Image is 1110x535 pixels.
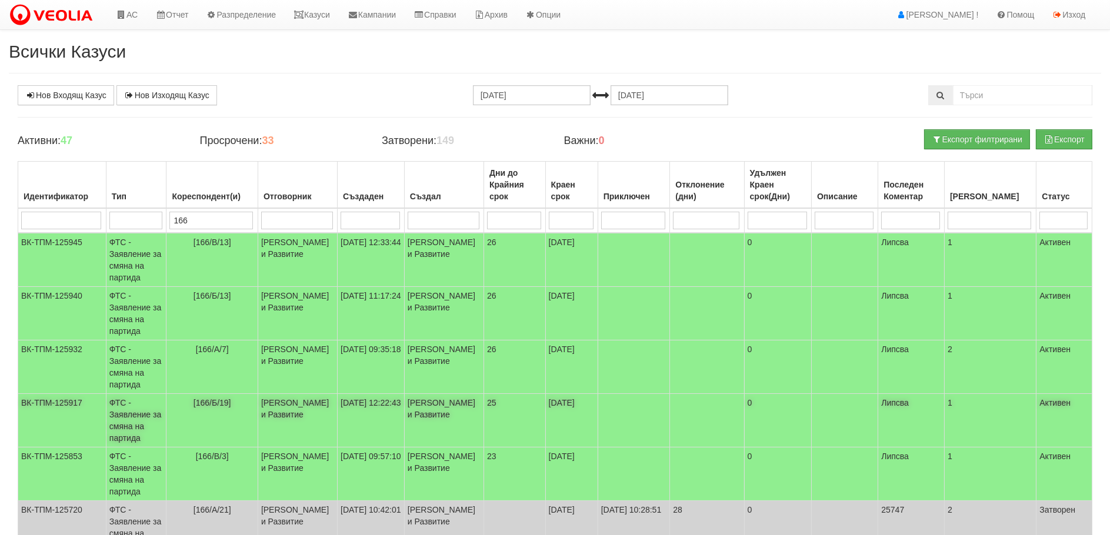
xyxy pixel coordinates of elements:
[404,162,484,209] th: Създал: No sort applied, activate to apply an ascending sort
[18,135,182,147] h4: Активни:
[338,233,405,287] td: [DATE] 12:33:44
[194,291,231,300] span: [166/Б/13]
[18,85,114,105] a: Нов Входящ Казус
[598,162,670,209] th: Приключен: No sort applied, activate to apply an ascending sort
[404,394,484,447] td: [PERSON_NAME] и Развитие
[18,233,106,287] td: ВК-ТПМ-125945
[61,135,72,146] b: 47
[748,165,808,205] div: Удължен Краен срок(Дни)
[169,188,254,205] div: Кореспондент(и)
[404,447,484,501] td: [PERSON_NAME] и Развитие
[261,188,334,205] div: Отговорник
[199,135,364,147] h4: Просрочени:
[194,238,231,247] span: [166/В/13]
[258,447,337,501] td: [PERSON_NAME] и Развитие
[545,447,598,501] td: [DATE]
[338,394,405,447] td: [DATE] 12:22:43
[404,340,484,394] td: [PERSON_NAME] и Развитие
[953,85,1092,105] input: Търсене по Идентификатор, Бл/Вх/Ап, Тип, Описание, Моб. Номер, Имейл, Файл, Коментар,
[106,287,166,340] td: ФТС - Заявление за смяна на партида
[487,345,496,354] span: 26
[878,162,945,209] th: Последен Коментар: No sort applied, activate to apply an ascending sort
[812,162,878,209] th: Описание: No sort applied, activate to apply an ascending sort
[106,447,166,501] td: ФТС - Заявление за смяна на партида
[341,188,401,205] div: Създаден
[18,340,106,394] td: ВК-ТПМ-125932
[744,340,811,394] td: 0
[948,188,1033,205] div: [PERSON_NAME]
[881,452,909,461] span: Липсва
[18,447,106,501] td: ВК-ТПМ-125853
[404,233,484,287] td: [PERSON_NAME] и Развитие
[1036,340,1092,394] td: Активен
[18,287,106,340] td: ВК-ТПМ-125940
[109,188,164,205] div: Тип
[338,447,405,501] td: [DATE] 09:57:10
[258,287,337,340] td: [PERSON_NAME] и Развитие
[815,188,875,205] div: Описание
[881,238,909,247] span: Липсва
[116,85,217,105] a: Нов Изходящ Казус
[545,162,598,209] th: Краен срок: No sort applied, activate to apply an ascending sort
[408,188,481,205] div: Създал
[564,135,728,147] h4: Важни:
[262,135,274,146] b: 33
[258,233,337,287] td: [PERSON_NAME] и Развитие
[881,345,909,354] span: Липсва
[673,176,741,205] div: Отклонение (дни)
[106,340,166,394] td: ФТС - Заявление за смяна на партида
[881,176,941,205] div: Последен Коментар
[487,452,496,461] span: 23
[545,287,598,340] td: [DATE]
[1036,162,1092,209] th: Статус: No sort applied, activate to apply an ascending sort
[599,135,605,146] b: 0
[945,394,1036,447] td: 1
[545,340,598,394] td: [DATE]
[382,135,546,147] h4: Затворени:
[744,162,811,209] th: Удължен Краен срок(Дни): No sort applied, activate to apply an ascending sort
[945,340,1036,394] td: 2
[106,394,166,447] td: ФТС - Заявление за смяна на партида
[1036,287,1092,340] td: Активен
[1036,394,1092,447] td: Активен
[106,233,166,287] td: ФТС - Заявление за смяна на партида
[338,340,405,394] td: [DATE] 09:35:18
[545,394,598,447] td: [DATE]
[881,398,909,407] span: Липсва
[404,287,484,340] td: [PERSON_NAME] и Развитие
[487,398,496,407] span: 25
[1039,188,1089,205] div: Статус
[945,162,1036,209] th: Брой Файлове: No sort applied, activate to apply an ascending sort
[436,135,454,146] b: 149
[881,291,909,300] span: Липсва
[744,394,811,447] td: 0
[18,162,106,209] th: Идентификатор: No sort applied, activate to apply an ascending sort
[196,452,229,461] span: [166/В/3]
[601,188,667,205] div: Приключен
[484,162,546,209] th: Дни до Крайния срок: No sort applied, activate to apply an ascending sort
[881,505,904,514] span: 25747
[549,176,595,205] div: Краен срок
[9,3,98,28] img: VeoliaLogo.png
[1036,129,1092,149] button: Експорт
[945,233,1036,287] td: 1
[194,505,231,514] span: [166/А/21]
[18,394,106,447] td: ВК-ТПМ-125917
[21,188,103,205] div: Идентификатор
[744,287,811,340] td: 0
[258,340,337,394] td: [PERSON_NAME] и Развитие
[487,291,496,300] span: 26
[194,398,231,407] span: [166/Б/19]
[487,165,542,205] div: Дни до Крайния срок
[744,233,811,287] td: 0
[744,447,811,501] td: 0
[166,162,258,209] th: Кореспондент(и): No sort applied, activate to apply an ascending sort
[196,345,229,354] span: [166/А/7]
[258,162,337,209] th: Отговорник: No sort applied, activate to apply an ascending sort
[545,233,598,287] td: [DATE]
[670,162,744,209] th: Отклонение (дни): No sort applied, activate to apply an ascending sort
[9,42,1101,61] h2: Всички Казуси
[945,287,1036,340] td: 1
[1036,447,1092,501] td: Активен
[338,287,405,340] td: [DATE] 11:17:24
